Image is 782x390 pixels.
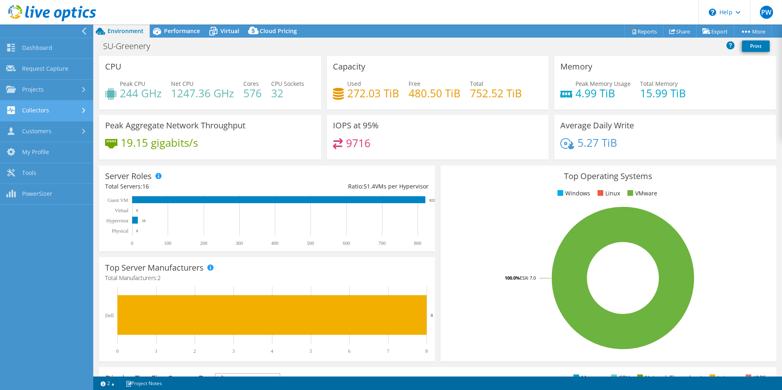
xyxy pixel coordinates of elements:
text: 0 [131,240,133,246]
h3: IOPS at 95% [333,121,379,130]
text: Dell [105,313,114,318]
h3: Top Operating Systems [447,172,770,181]
li: Linux [595,189,620,198]
span: Cloud Pricing [260,27,297,35]
h4: 272.03 TiB [347,89,399,98]
text: Virtual [115,208,129,213]
li: Memory [571,373,604,382]
span: Cores [243,80,259,87]
h4: 5.27 TiB [578,138,617,147]
h4: 4.99 TiB [575,89,631,98]
text: 4 [271,348,273,354]
h4: Total Manufacturers: [105,273,429,282]
text: 8 [425,348,428,354]
div: Total Servers: [105,182,267,191]
h4: 15.99 TiB [640,89,686,98]
text: 3 [232,348,235,354]
span: Performance [164,27,200,35]
span: CPU Sockets [271,80,304,87]
li: Network Throughput [635,373,702,382]
span: Net CPU [171,80,193,87]
text: 16 [142,219,146,223]
li: Windows [555,189,590,198]
h1: SU-Greenery [99,42,163,51]
span: 16 [142,182,149,190]
a: Print [742,40,770,52]
li: Latency [708,373,738,382]
span: IOPS [216,374,280,383]
svg: \n [709,9,716,16]
h3: Server Roles [105,172,152,181]
h3: Peak Aggregate Network Throughput [105,121,245,130]
h3: CPU [105,62,121,71]
text: 0 [136,208,138,213]
h4: 32 [271,89,304,98]
text: 6 [348,348,351,354]
span: Environment [108,27,144,35]
text: 500 [307,240,314,246]
span: Used [347,80,361,87]
h4: 1247.36 GHz [171,89,234,98]
text: 1 [155,348,157,354]
text: 700 [378,240,386,246]
text: 100 [164,240,171,246]
text: 2 [193,348,196,354]
tspan: 100.0% [505,275,520,281]
text: 800 [414,240,421,246]
h4: 752.52 TiB [470,89,522,98]
text: Hypervisor [106,218,128,224]
text: Physical [112,228,128,234]
text: Guest VM [108,197,128,203]
a: Export [696,25,734,38]
li: IOPS [744,373,766,382]
span: Peak Memory Usage [575,80,631,87]
h4: 9716 [346,139,371,148]
h3: Top Server Manufacturers [105,263,204,272]
text: 822 [429,198,435,202]
text: 7 [387,348,389,354]
span: PW [760,6,773,19]
h3: Average Daily Write [560,121,634,130]
a: More [734,25,772,38]
h3: Memory [560,62,592,71]
text: 0 [136,229,138,233]
text: 5 [310,348,312,354]
span: Total [470,80,483,87]
h4: 480.50 TiB [409,89,461,98]
a: 2 [95,378,120,388]
span: 51.4 [364,182,375,190]
a: Share [663,25,697,38]
text: 300 [236,240,243,246]
h3: Capacity [333,62,365,71]
text: 0 [116,348,119,354]
li: CPU [609,373,630,382]
a: Project Notes [120,378,168,388]
h4: 244 GHz [120,89,162,98]
div: Ratio: VMs per Hypervisor [267,182,428,191]
tspan: ESXi 7.0 [520,275,536,281]
span: Peak CPU [120,80,145,87]
span: Total Memory [640,80,678,87]
text: 8 [431,313,433,318]
span: Free [409,80,420,87]
h4: 19.15 gigabits/s [121,138,198,147]
text: 400 [271,240,279,246]
a: Reports [624,25,663,38]
text: 600 [343,240,350,246]
span: Virtual [220,27,239,35]
li: VMware [625,189,657,198]
h4: 576 [243,89,262,98]
text: 200 [200,240,207,246]
span: 2 [157,274,161,282]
